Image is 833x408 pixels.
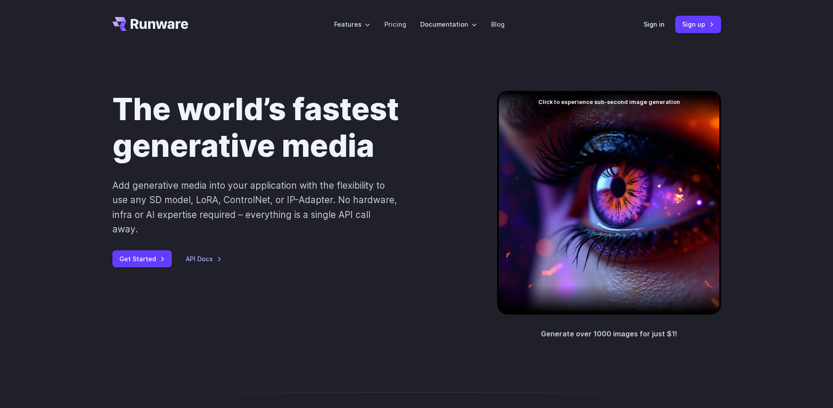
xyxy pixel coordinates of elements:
a: Pricing [384,19,406,29]
label: Documentation [420,19,477,29]
label: Features [334,19,370,29]
a: API Docs [186,254,222,264]
p: Generate over 1000 images for just $1! [541,328,677,340]
a: Sign up [675,16,721,33]
a: Sign in [644,19,665,29]
a: Go to / [112,17,188,31]
h1: The world’s fastest generative media [112,91,469,164]
p: Add generative media into your application with the flexibility to use any SD model, LoRA, Contro... [112,178,398,236]
a: Blog [491,19,505,29]
a: Get Started [112,250,172,267]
